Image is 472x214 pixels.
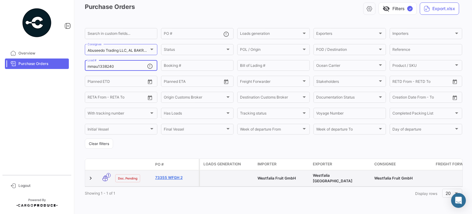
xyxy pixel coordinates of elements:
[392,128,454,132] span: Day of departure
[240,112,301,116] span: Tracking status
[383,5,390,12] span: visibility_off
[372,159,433,170] datatable-header-cell: Consignee
[222,77,231,86] button: Open calendar
[177,80,204,84] input: To
[392,96,401,100] input: From
[392,112,454,116] span: Completed Packing List
[255,159,310,170] datatable-header-cell: Importer
[85,2,140,11] h3: Purchase Orders
[100,80,128,84] input: To
[106,173,111,178] span: 1
[316,80,378,84] span: Stakeholders
[240,96,301,100] span: Destination Customs Broker
[392,64,454,69] span: Product / SKU
[100,96,128,100] input: To
[316,32,378,37] span: Exporters
[5,48,69,59] a: Overview
[85,139,113,149] button: Clear filters
[18,183,66,188] span: Logout
[316,128,378,132] span: Week of departure To
[240,80,301,84] span: Freight Forwarder
[392,80,401,84] input: From
[164,48,225,53] span: Status
[374,176,413,180] span: Westfalia Fruit GmbH
[407,6,413,11] span: ✓
[153,159,199,170] datatable-header-cell: PO #
[240,128,301,132] span: Week of departure From
[415,191,437,196] span: Display rows
[85,191,115,196] span: Showing 1 - 1 of 1
[240,32,301,37] span: Loads generation
[379,2,417,15] button: visibility_offFilters✓
[164,128,225,132] span: Final Vessel
[316,64,378,69] span: Ocean Carrier
[392,32,454,37] span: Importers
[450,77,459,86] button: Open calendar
[258,161,277,167] span: Importer
[316,48,378,53] span: POD / Destination
[450,93,459,102] button: Open calendar
[88,128,149,132] span: Initial Vessel
[258,176,296,180] span: Westfalia Fruit GmbH
[164,112,225,116] span: Has Loads
[240,48,301,53] span: POL / Origin
[118,176,137,181] span: Doc. Pending
[5,59,69,69] a: Purchase Orders
[113,162,153,167] datatable-header-cell: Doc. Status
[88,112,149,116] span: With tracking number
[22,7,52,38] img: powered-by.png
[97,162,113,167] datatable-header-cell: Transport mode
[155,162,164,167] span: PO #
[88,175,94,181] a: Expand/Collapse Row
[88,80,96,84] input: From
[164,96,225,100] span: Origin Customs Broker
[420,2,459,15] button: Export.xlsx
[200,159,255,170] datatable-header-cell: Loads generation
[405,80,433,84] input: To
[203,161,241,167] span: Loads generation
[313,161,332,167] span: Exporter
[405,96,433,100] input: To
[451,193,466,208] div: Abrir Intercom Messenger
[374,161,396,167] span: Consignee
[316,96,378,100] span: Documentation Status
[145,77,155,86] button: Open calendar
[164,80,172,84] input: From
[313,173,352,183] span: Westfalia South Africa
[446,191,451,196] span: 20
[155,175,196,180] a: 73355 WFGH 2
[145,93,155,102] button: Open calendar
[310,159,372,170] datatable-header-cell: Exporter
[18,50,66,56] span: Overview
[88,96,96,100] input: From
[18,61,66,67] span: Purchase Orders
